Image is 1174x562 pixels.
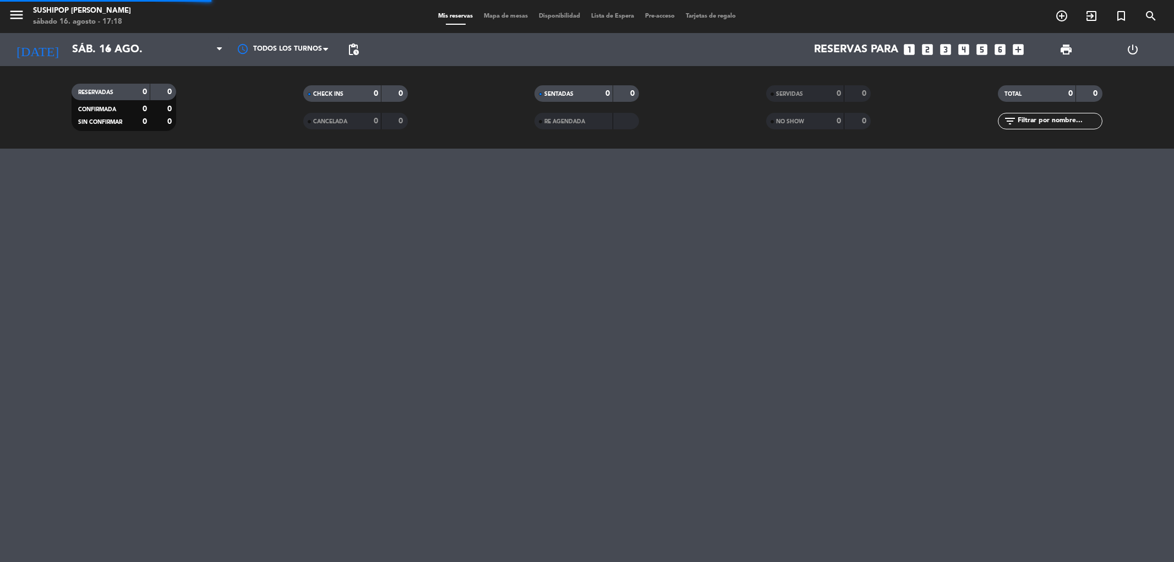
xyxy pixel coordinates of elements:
[837,117,841,125] strong: 0
[33,6,131,17] div: Sushipop [PERSON_NAME]
[837,90,841,97] strong: 0
[8,7,25,27] button: menu
[814,43,898,56] span: Reservas para
[143,88,147,96] strong: 0
[1093,90,1100,97] strong: 0
[313,119,347,124] span: CANCELADA
[862,117,869,125] strong: 0
[1055,9,1068,23] i: add_circle_outline
[586,13,640,19] span: Lista de Espera
[78,90,113,95] span: RESERVADAS
[680,13,741,19] span: Tarjetas de regalo
[1144,9,1157,23] i: search
[143,105,147,113] strong: 0
[78,107,116,112] span: CONFIRMADA
[776,91,803,97] span: SERVIDAS
[398,90,405,97] strong: 0
[167,88,174,96] strong: 0
[1060,43,1073,56] span: print
[8,7,25,23] i: menu
[533,13,586,19] span: Disponibilidad
[1003,114,1017,128] i: filter_list
[544,91,574,97] span: SENTADAS
[478,13,533,19] span: Mapa de mesas
[920,42,935,57] i: looks_two
[143,118,147,126] strong: 0
[957,42,971,57] i: looks_4
[938,42,953,57] i: looks_3
[433,13,478,19] span: Mis reservas
[1115,9,1128,23] i: turned_in_not
[8,37,67,62] i: [DATE]
[78,119,122,125] span: SIN CONFIRMAR
[605,90,610,97] strong: 0
[1099,33,1166,66] div: LOG OUT
[630,90,637,97] strong: 0
[1017,115,1102,127] input: Filtrar por nombre...
[776,119,804,124] span: NO SHOW
[374,90,378,97] strong: 0
[398,117,405,125] strong: 0
[544,119,585,124] span: RE AGENDADA
[102,43,116,56] i: arrow_drop_down
[1126,43,1139,56] i: power_settings_new
[902,42,916,57] i: looks_one
[167,105,174,113] strong: 0
[640,13,680,19] span: Pre-acceso
[1068,90,1073,97] strong: 0
[313,91,343,97] span: CHECK INS
[862,90,869,97] strong: 0
[993,42,1007,57] i: looks_6
[975,42,989,57] i: looks_5
[167,118,174,126] strong: 0
[347,43,360,56] span: pending_actions
[1004,91,1022,97] span: TOTAL
[374,117,378,125] strong: 0
[1011,42,1025,57] i: add_box
[1085,9,1098,23] i: exit_to_app
[33,17,131,28] div: sábado 16. agosto - 17:18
